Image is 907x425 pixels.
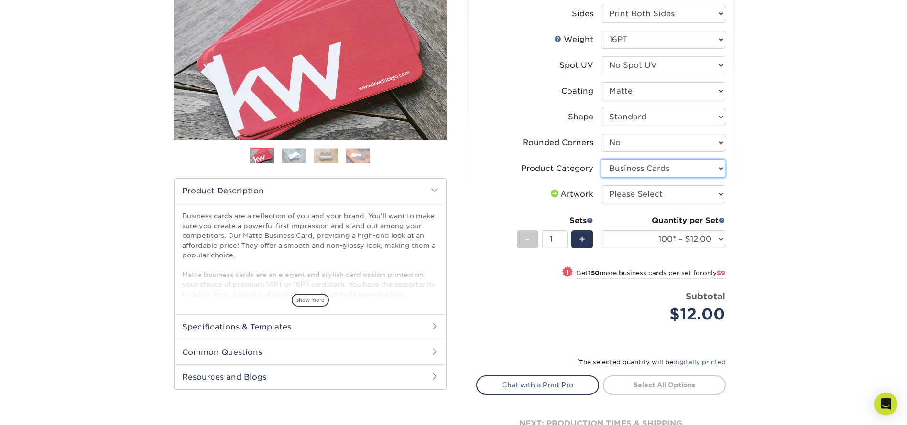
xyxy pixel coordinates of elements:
h2: Common Questions [175,340,446,364]
strong: 150 [588,269,600,276]
div: Open Intercom Messenger [874,393,897,415]
strong: Subtotal [686,291,725,301]
span: ! [566,267,568,277]
small: Get more business cards per set for [576,269,725,279]
span: show more [292,294,329,307]
h2: Specifications & Templates [175,314,446,339]
a: digitally printed [673,359,726,366]
div: Artwork [549,189,593,200]
div: Sides [572,8,593,20]
span: + [579,232,585,246]
span: - [525,232,530,246]
div: Product Category [521,163,593,174]
div: Spot UV [559,60,593,71]
div: Weight [554,34,593,45]
a: Select All Options [603,375,726,394]
iframe: Google Customer Reviews [2,396,81,422]
div: Sets [517,215,593,226]
h2: Resources and Blogs [175,364,446,389]
span: only [703,269,725,276]
a: Chat with a Print Pro [476,375,599,394]
div: $12.00 [608,303,725,326]
div: Shape [568,111,593,123]
small: The selected quantity will be [577,359,726,366]
div: Rounded Corners [523,137,593,149]
div: Quantity per Set [601,215,725,226]
span: $9 [717,269,725,276]
div: Coating [561,85,593,97]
